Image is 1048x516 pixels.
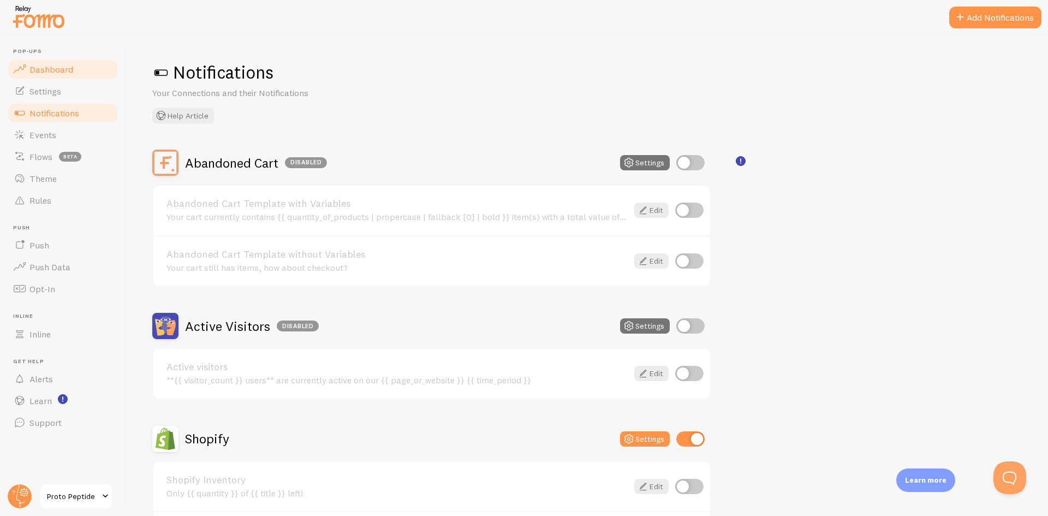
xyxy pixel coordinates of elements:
span: Pop-ups [13,48,119,55]
svg: <p>Watch New Feature Tutorials!</p> [58,394,68,404]
span: Get Help [13,358,119,365]
button: Help Article [152,108,214,123]
h2: Shopify [185,430,229,447]
img: Active Visitors [152,313,178,339]
a: Edit [634,253,669,269]
a: Active visitors [166,362,628,372]
a: Push Data [7,256,119,278]
a: Edit [634,366,669,381]
span: beta [59,152,81,162]
a: Proto Peptide [39,483,113,509]
div: Your cart currently contains {{ quantity_of_products | propercase | fallback [0] | bold }} item(s... [166,212,628,222]
img: Abandoned Cart [152,150,178,176]
a: Dashboard [7,58,119,80]
svg: <p>🛍️ For Shopify Users</p><p>To use the <strong>Abandoned Cart with Variables</strong> template,... [736,156,746,166]
span: Flows [29,151,52,162]
div: **{{ visitor_count }} users** are currently active on our {{ page_or_website }} {{ time_period }} [166,375,628,385]
img: fomo-relay-logo-orange.svg [11,3,66,31]
span: Notifications [29,108,79,118]
a: Shopify Inventory [166,475,628,485]
div: Learn more [896,468,955,492]
span: Learn [29,395,52,406]
span: Dashboard [29,64,73,75]
button: Settings [620,431,670,447]
a: Edit [634,479,669,494]
h2: Active Visitors [185,318,319,335]
span: Theme [29,173,57,184]
a: Support [7,412,119,434]
a: Abandoned Cart Template with Variables [166,199,628,209]
a: Opt-In [7,278,119,300]
button: Settings [620,318,670,334]
img: Shopify [152,426,178,452]
span: Push Data [29,262,70,272]
a: Rules [7,189,119,211]
span: Support [29,417,62,428]
span: Rules [29,195,51,206]
span: Push [29,240,49,251]
span: Alerts [29,373,53,384]
span: Settings [29,86,61,97]
div: Only {{ quantity }} of {{ title }} left! [166,488,628,498]
div: Your cart still has items, how about checkout? [166,263,628,272]
span: Proto Peptide [47,490,99,503]
button: Settings [620,155,670,170]
span: Push [13,224,119,232]
h1: Notifications [152,61,1022,84]
div: Disabled [285,157,327,168]
h2: Abandoned Cart [185,155,327,171]
a: Flows beta [7,146,119,168]
a: Edit [634,203,669,218]
a: Abandoned Cart Template without Variables [166,250,628,259]
span: Inline [29,329,51,340]
div: Disabled [277,321,319,331]
a: Theme [7,168,119,189]
p: Your Connections and their Notifications [152,87,414,99]
a: Learn [7,390,119,412]
a: Alerts [7,368,119,390]
a: Inline [7,323,119,345]
span: Events [29,129,56,140]
a: Push [7,234,119,256]
p: Learn more [905,475,946,485]
iframe: Help Scout Beacon - Open [993,461,1026,494]
a: Settings [7,80,119,102]
a: Events [7,124,119,146]
span: Inline [13,313,119,320]
span: Opt-In [29,283,55,294]
a: Notifications [7,102,119,124]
